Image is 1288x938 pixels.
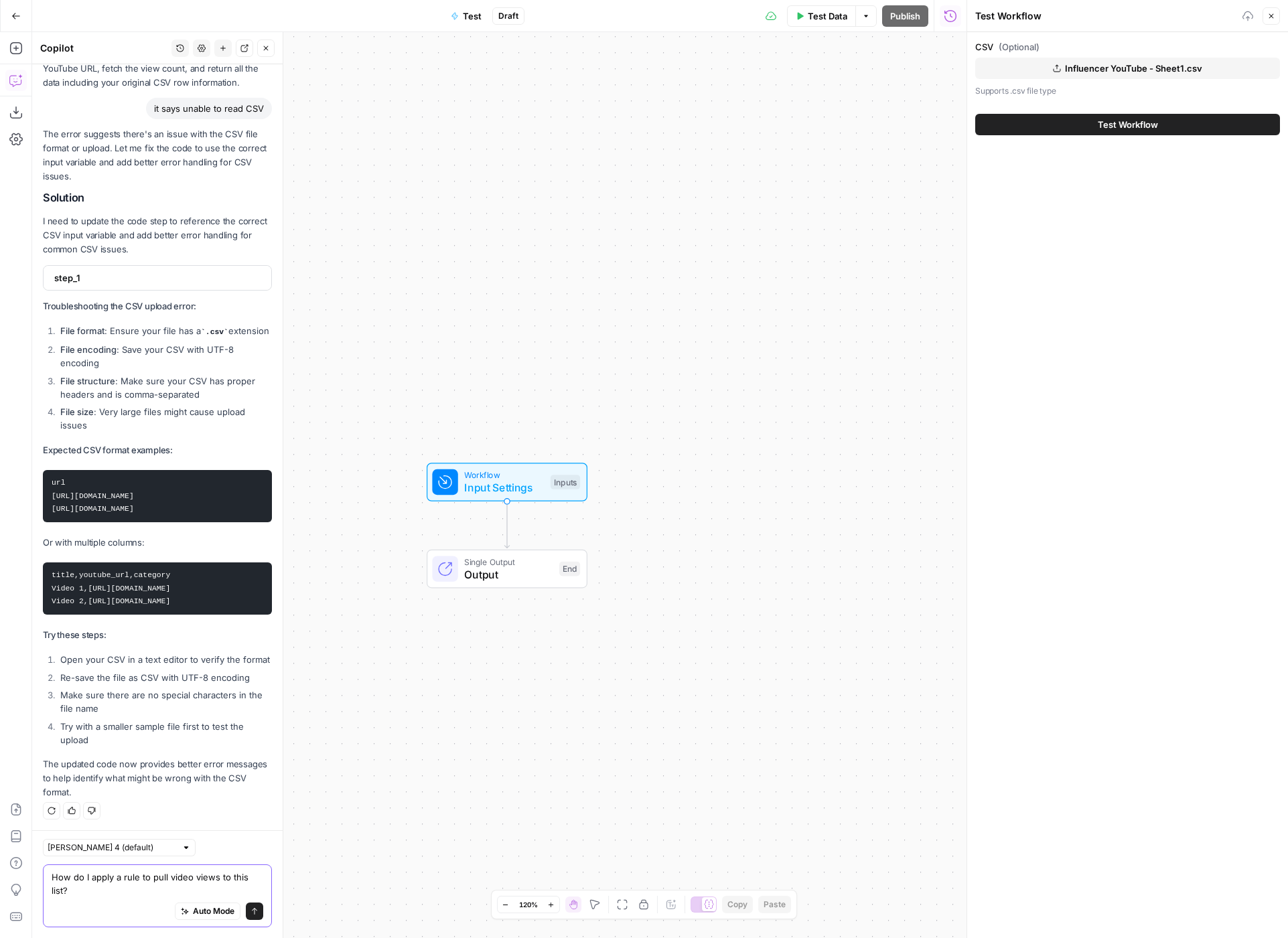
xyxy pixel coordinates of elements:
[54,271,258,285] span: step_1
[382,550,632,589] div: Single OutputOutputEnd
[559,562,580,576] div: End
[975,84,1280,98] p: Supports .csv file type
[1065,62,1202,75] span: Influencer YouTube - Sheet1.csv
[146,98,272,119] div: it says unable to read CSV
[808,9,847,23] span: Test Data
[975,58,1280,79] button: Influencer YouTube - Sheet1.csv
[57,374,272,401] li: : Make sure your CSV has proper headers and is comma-separated
[764,898,786,911] span: Paste
[60,376,115,386] strong: File structure
[43,48,272,90] p: The workflow will process each row, extract the YouTube URL, fetch the view count, and return all...
[464,555,553,568] span: Single Output
[975,40,1280,54] label: CSV
[758,896,791,913] button: Paste
[43,536,272,550] p: Or with multiple columns:
[1098,118,1158,131] span: Test Workflow
[60,406,94,417] strong: File size
[43,757,272,799] p: The updated code now provides better error messages to help identify what might be wrong with the...
[57,405,272,432] li: : Very large files might cause upload issues
[464,479,544,495] span: Input Settings
[464,566,553,582] span: Output
[52,479,134,513] code: url [URL][DOMAIN_NAME] [URL][DOMAIN_NAME]
[48,841,176,854] input: Claude Sonnet 4 (default)
[52,571,170,605] code: title,youtube_url,category Video 1,[URL][DOMAIN_NAME] Video 2,[URL][DOMAIN_NAME]
[551,475,580,489] div: Inputs
[175,903,240,920] button: Auto Mode
[43,127,272,184] p: The error suggests there's an issue with the CSV file format or upload. Let me fix the code to us...
[975,114,1280,135] button: Test Workflow
[57,653,272,666] li: Open your CSV in a text editor to verify the format
[43,629,106,640] strong: Try these steps:
[57,343,272,370] li: : Save your CSV with UTF-8 encoding
[43,445,173,455] strong: Expected CSV format examples:
[57,688,272,715] li: Make sure there are no special characters in the file name
[519,899,538,910] span: 120%
[890,9,920,23] span: Publish
[727,898,747,911] span: Copy
[882,5,928,27] button: Publish
[43,191,272,204] h2: Solution
[57,324,272,339] li: : Ensure your file has a extension
[787,5,855,27] button: Test Data
[60,344,117,355] strong: File encoding
[382,463,632,501] div: WorkflowInput SettingsInputs
[43,301,196,311] strong: Troubleshooting the CSV upload error:
[722,896,753,913] button: Copy
[498,10,518,22] span: Draft
[463,9,482,23] span: Test
[43,214,272,256] p: I need to update the code step to reference the correct CSV input variable and add better error h...
[504,501,509,548] g: Edge from start to end
[443,5,490,27] button: Test
[57,720,272,747] li: Try with a smaller sample file first to test the upload
[193,905,234,917] span: Auto Mode
[52,870,263,897] textarea: How do I apply a rule to pull video views to this list?
[60,325,104,336] strong: File format
[57,671,272,684] li: Re-save the file as CSV with UTF-8 encoding
[464,469,544,481] span: Workflow
[40,42,167,55] div: Copilot
[201,328,228,336] code: .csv
[999,40,1040,54] span: (Optional)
